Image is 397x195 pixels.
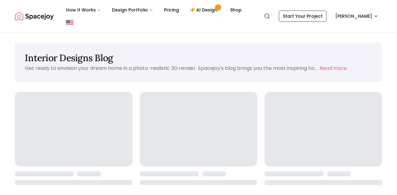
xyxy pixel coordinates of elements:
a: AI Design [185,4,224,16]
nav: Main [61,4,247,16]
p: Get ready to envision your dream home in a photo-realistic 3D render. Spacejoy's blog brings you ... [25,65,317,72]
button: [PERSON_NAME] [332,11,382,22]
button: Read more [320,65,347,72]
a: Shop [225,4,247,16]
h1: Interior Designs Blog [25,52,372,63]
img: Spacejoy Logo [15,10,54,22]
a: Start Your Project [279,11,327,22]
button: How It Works [61,4,106,16]
a: Spacejoy [15,10,54,22]
button: Design Portfolio [107,4,158,16]
a: Pricing [159,4,184,16]
img: United States [66,19,74,26]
